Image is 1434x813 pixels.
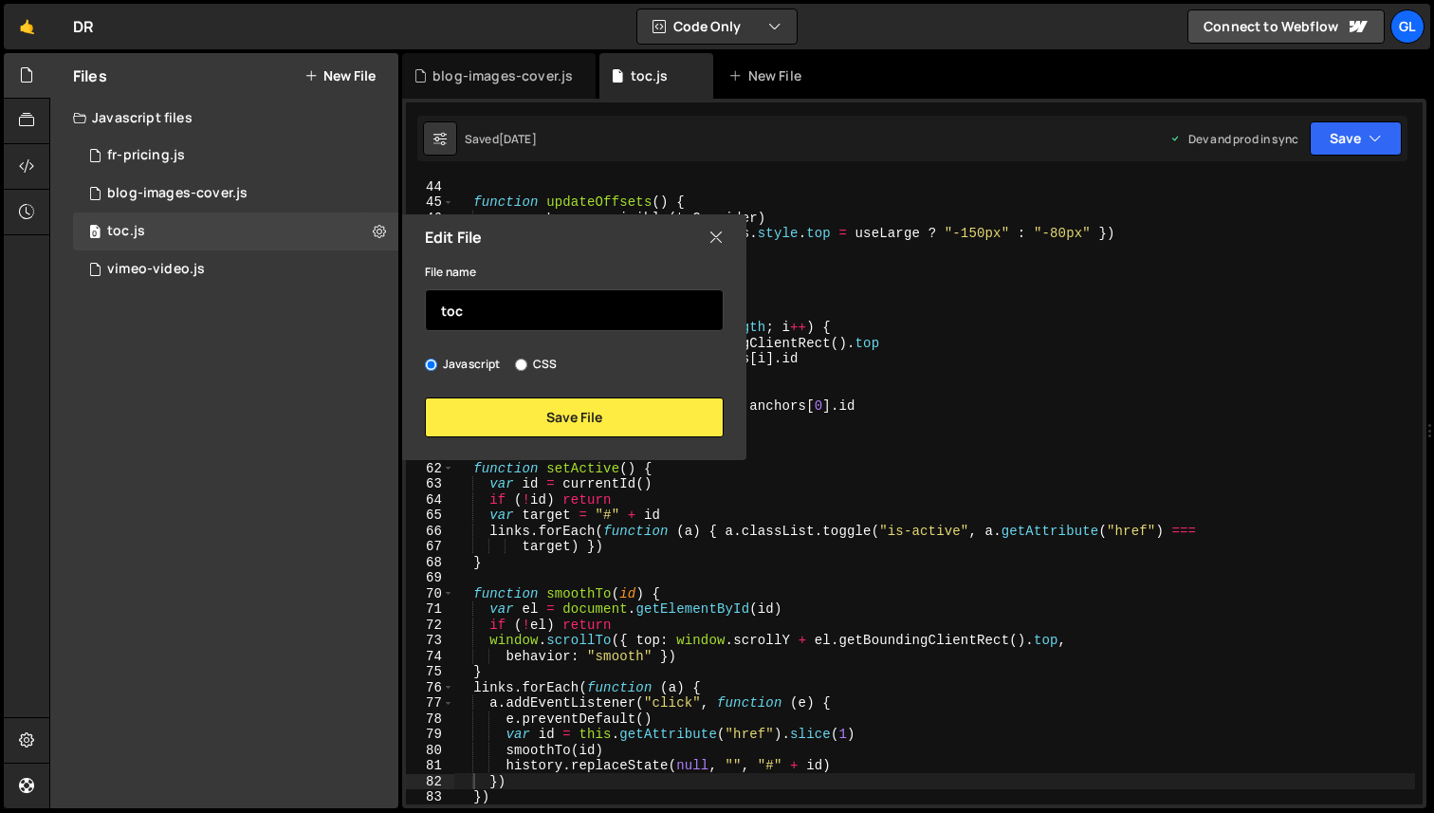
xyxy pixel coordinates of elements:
[406,774,454,790] div: 82
[406,539,454,555] div: 67
[107,147,185,164] div: fr-pricing.js
[728,66,808,85] div: New File
[406,211,454,227] div: 46
[406,743,454,759] div: 80
[406,586,454,602] div: 70
[107,261,205,278] div: vimeo-video.js
[406,664,454,680] div: 75
[406,695,454,711] div: 77
[425,263,476,282] label: File name
[425,227,482,248] h2: Edit File
[406,680,454,696] div: 76
[425,355,501,374] label: Javascript
[406,461,454,477] div: 62
[406,618,454,634] div: 72
[465,131,537,147] div: Saved
[631,66,669,85] div: toc.js
[425,359,437,371] input: Javascript
[107,185,248,202] div: blog-images-cover.js
[406,633,454,649] div: 73
[515,355,557,374] label: CSS
[406,492,454,508] div: 64
[406,758,454,774] div: 81
[406,711,454,728] div: 78
[406,179,454,195] div: 44
[1390,9,1425,44] a: Gl
[406,555,454,571] div: 68
[73,137,398,175] div: 14298/38823.js
[50,99,398,137] div: Javascript files
[432,66,573,85] div: blog-images-cover.js
[73,250,398,288] div: 14298/36690.js
[73,175,398,212] div: blog-images-cover.js
[73,212,398,250] div: 14298/46952.js
[406,194,454,211] div: 45
[406,570,454,586] div: 69
[304,68,376,83] button: New File
[1310,121,1402,156] button: Save
[425,397,724,437] button: Save File
[73,15,94,38] div: DR
[107,223,145,240] div: toc.js
[406,649,454,665] div: 74
[1187,9,1385,44] a: Connect to Webflow
[425,289,724,331] input: Name
[637,9,797,44] button: Code Only
[73,65,107,86] h2: Files
[4,4,50,49] a: 🤙
[1169,131,1298,147] div: Dev and prod in sync
[406,727,454,743] div: 79
[89,226,101,241] span: 0
[406,789,454,805] div: 83
[406,508,454,524] div: 65
[406,524,454,540] div: 66
[406,601,454,618] div: 71
[499,131,537,147] div: [DATE]
[406,476,454,492] div: 63
[515,359,527,371] input: CSS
